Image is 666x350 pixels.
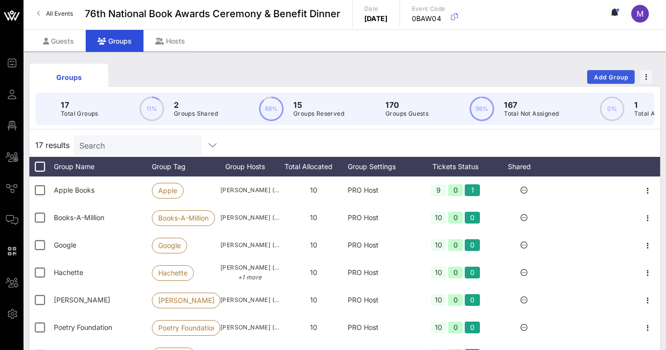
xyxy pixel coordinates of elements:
[158,238,181,253] span: Google
[220,323,279,332] span: [PERSON_NAME] ([EMAIL_ADDRESS][DOMAIN_NAME])
[293,99,344,111] p: 15
[37,72,101,82] div: Groups
[220,295,279,305] span: [PERSON_NAME] ([PERSON_NAME][EMAIL_ADDRESS][DOMAIN_NAME])
[364,14,388,24] p: [DATE]
[310,296,317,304] span: 10
[348,259,416,286] div: PRO Host
[348,231,416,259] div: PRO Host
[465,212,480,224] div: 0
[54,323,112,331] span: Poetry Foundation
[431,294,446,306] div: 10
[448,322,463,333] div: 0
[174,109,218,119] p: Groups Shared
[54,296,110,304] span: Ingram
[54,157,152,176] div: Group Name
[158,266,188,280] span: Hachette
[637,9,643,19] span: M
[465,294,480,306] div: 0
[220,240,279,250] span: [PERSON_NAME] ([PERSON_NAME][EMAIL_ADDRESS][DOMAIN_NAME])
[158,293,214,308] span: [PERSON_NAME]
[448,212,463,224] div: 0
[310,213,317,222] span: 10
[431,267,446,278] div: 10
[86,30,143,52] div: Groups
[448,184,463,196] div: 0
[310,186,317,194] span: 10
[54,268,83,276] span: Hachette
[348,286,416,314] div: PRO Host
[220,213,279,223] span: [PERSON_NAME] ([EMAIL_ADDRESS][DOMAIN_NAME])
[412,4,446,14] p: Event Code
[310,323,317,331] span: 10
[61,99,98,111] p: 17
[158,211,209,225] span: Books-A-Million
[495,157,553,176] div: Shared
[587,70,635,84] button: Add Group
[348,176,416,204] div: PRO Host
[631,5,649,23] div: M
[594,74,629,81] span: Add Group
[31,30,86,52] div: Guests
[385,109,428,119] p: Groups Guests
[431,239,446,251] div: 10
[364,4,388,14] p: Date
[448,267,463,278] div: 0
[158,321,214,335] span: Poetry Foundation
[504,99,559,111] p: 167
[174,99,218,111] p: 2
[348,204,416,231] div: PRO Host
[348,314,416,341] div: PRO Host
[416,157,495,176] div: Tickets Status
[310,268,317,276] span: 10
[279,157,348,176] div: Total Allocated
[54,186,95,194] span: Apple Books
[54,213,104,222] span: Books-A-Million
[310,241,317,249] span: 10
[143,30,197,52] div: Hosts
[85,6,340,21] span: 76th National Book Awards Ceremony & Benefit Dinner
[293,109,344,119] p: Groups Reserved
[61,109,98,119] p: Total Groups
[465,322,480,333] div: 0
[220,273,279,282] p: +1 more
[31,6,79,22] a: All Events
[448,294,463,306] div: 0
[465,267,480,278] div: 0
[158,183,177,198] span: Apple
[448,239,463,251] div: 0
[385,99,428,111] p: 170
[220,157,279,176] div: Group Hosts
[152,157,220,176] div: Group Tag
[46,10,73,17] span: All Events
[465,184,480,196] div: 1
[220,263,279,282] span: [PERSON_NAME] ([PERSON_NAME][EMAIL_ADDRESS][PERSON_NAME][DOMAIN_NAME])
[431,212,446,224] div: 10
[504,109,559,119] p: Total Not Assigned
[465,239,480,251] div: 0
[220,185,279,195] span: [PERSON_NAME] ([EMAIL_ADDRESS][DOMAIN_NAME])
[431,322,446,333] div: 10
[348,157,416,176] div: Group Settings
[35,139,70,151] span: 17 results
[54,241,76,249] span: Google
[412,14,446,24] p: 0BAW04
[431,184,446,196] div: 9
